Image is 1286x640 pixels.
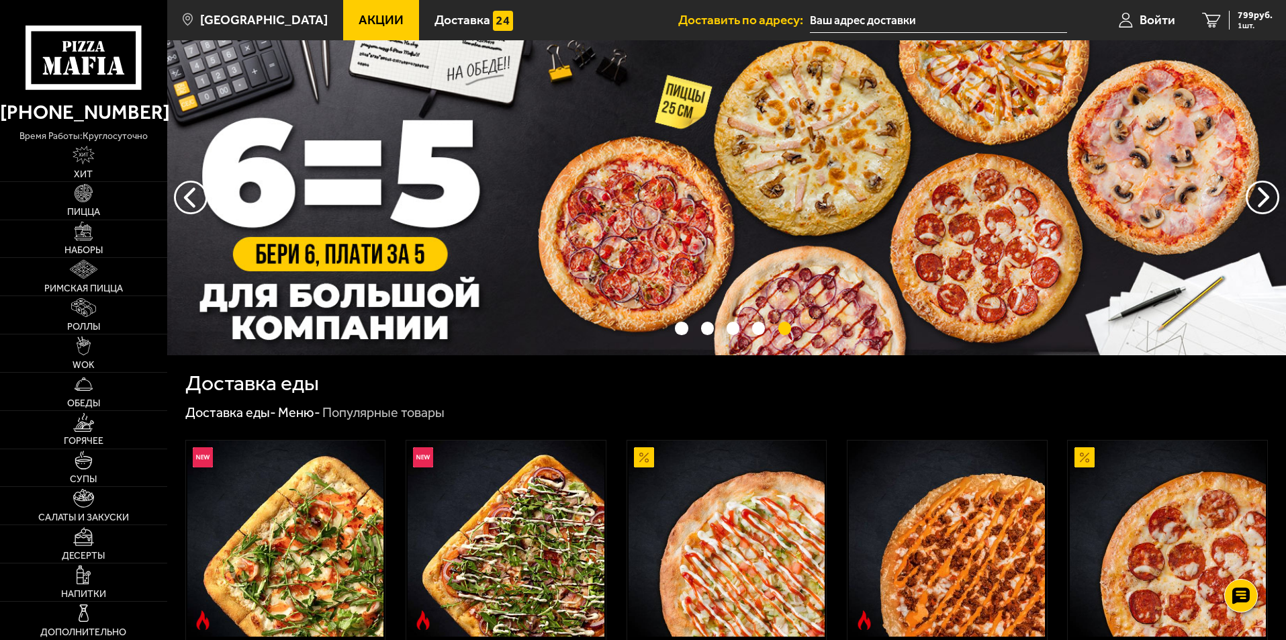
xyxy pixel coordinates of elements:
span: Обеды [67,399,100,408]
span: Роллы [67,322,100,332]
span: Хит [74,170,93,179]
span: Доставка [434,13,490,26]
a: Доставка еды- [185,404,276,420]
img: Биф чили 25 см (толстое с сыром) [849,441,1045,637]
span: Войти [1140,13,1175,26]
img: 15daf4d41897b9f0e9f617042186c801.svg [493,11,513,31]
img: Новинка [193,447,213,467]
img: Острое блюдо [193,610,213,631]
span: Доставить по адресу: [678,13,810,26]
img: Острое блюдо [413,610,433,631]
a: Острое блюдоБиф чили 25 см (толстое с сыром) [847,441,1047,637]
span: 799 руб. [1238,11,1273,20]
a: НовинкаОстрое блюдоРимская с мясным ассорти [406,441,606,637]
button: предыдущий [1246,181,1279,214]
span: 1 шт. [1238,21,1273,30]
img: Акционный [1074,447,1095,467]
input: Ваш адрес доставки [810,8,1067,33]
a: АкционныйПепперони 25 см (толстое с сыром) [1068,441,1267,637]
span: Римская пицца [44,284,123,293]
button: точки переключения [675,322,688,334]
span: WOK [73,361,95,370]
img: Новинка [413,447,433,467]
span: Горячее [64,437,103,446]
img: Острое блюдо [854,610,874,631]
a: НовинкаОстрое блюдоРимская с креветками [186,441,385,637]
a: АкционныйАль-Шам 25 см (тонкое тесто) [627,441,827,637]
button: точки переключения [778,322,791,334]
span: Десерты [62,551,105,561]
button: точки переключения [701,322,714,334]
span: Напитки [61,590,106,599]
span: Дополнительно [40,628,126,637]
h1: Доставка еды [185,373,319,394]
span: Акции [359,13,404,26]
img: Римская с креветками [187,441,383,637]
button: следующий [174,181,208,214]
img: Акционный [634,447,654,467]
a: Меню- [278,404,320,420]
img: Аль-Шам 25 см (тонкое тесто) [629,441,825,637]
button: точки переключения [727,322,739,334]
span: Салаты и закуски [38,513,129,522]
img: Римская с мясным ассорти [408,441,604,637]
span: Наборы [64,246,103,255]
img: Пепперони 25 см (толстое с сыром) [1070,441,1266,637]
div: Популярные товары [322,404,445,422]
span: [GEOGRAPHIC_DATA] [200,13,328,26]
span: Пицца [67,208,100,217]
button: точки переключения [752,322,765,334]
span: Супы [70,475,97,484]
